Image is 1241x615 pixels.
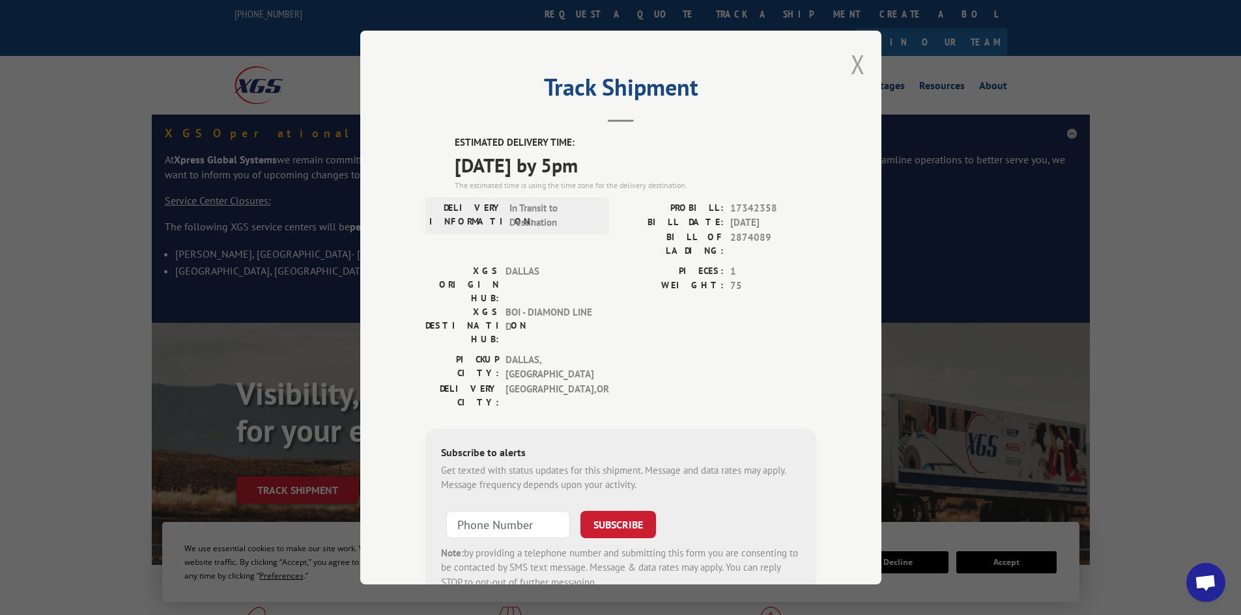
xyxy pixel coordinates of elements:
label: ESTIMATED DELIVERY TIME: [455,135,816,150]
span: [GEOGRAPHIC_DATA] , OR [506,382,593,409]
div: by providing a telephone number and submitting this form you are consenting to be contacted by SM... [441,546,801,590]
label: BILL DATE: [621,215,724,230]
span: BOI - DIAMOND LINE D [506,305,593,346]
label: XGS ORIGIN HUB: [425,264,499,305]
span: 17342358 [730,201,816,216]
label: PICKUP CITY: [425,353,499,382]
label: WEIGHT: [621,279,724,294]
div: Get texted with status updates for this shipment. Message and data rates may apply. Message frequ... [441,463,801,493]
div: Subscribe to alerts [441,444,801,463]
span: DALLAS [506,264,593,305]
span: 75 [730,279,816,294]
label: XGS DESTINATION HUB: [425,305,499,346]
span: [DATE] by 5pm [455,150,816,180]
span: [DATE] [730,215,816,230]
label: DELIVERY INFORMATION: [429,201,503,230]
span: In Transit to Destination [509,201,597,230]
button: Close modal [851,47,865,81]
input: Phone Number [446,511,570,538]
a: Open chat [1186,563,1225,602]
label: PROBILL: [621,201,724,216]
div: The estimated time is using the time zone for the delivery destination. [455,180,816,191]
h2: Track Shipment [425,78,816,103]
span: 1 [730,264,816,279]
label: BILL OF LADING: [621,230,724,258]
strong: Note: [441,547,464,559]
label: PIECES: [621,264,724,279]
label: DELIVERY CITY: [425,382,499,409]
span: 2874089 [730,230,816,258]
button: SUBSCRIBE [580,511,656,538]
span: DALLAS , [GEOGRAPHIC_DATA] [506,353,593,382]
